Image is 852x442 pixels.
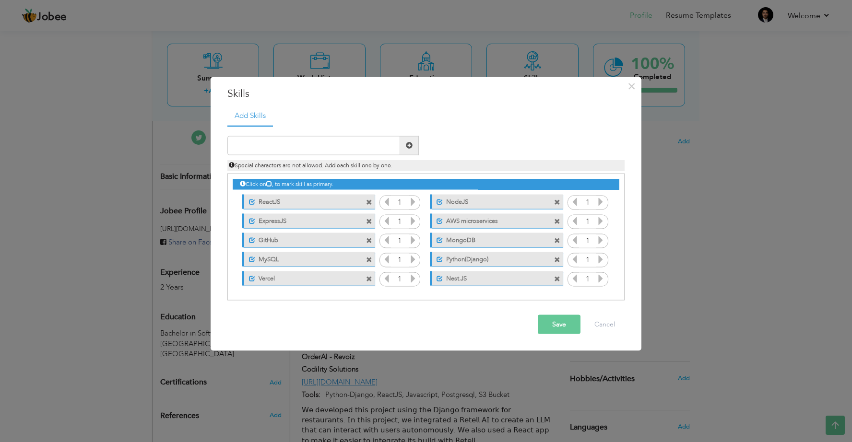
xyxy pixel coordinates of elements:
label: ReactJS [255,195,351,207]
label: NodeJS [443,195,538,207]
label: GitHub [255,233,351,245]
label: Vercel [255,271,351,283]
button: Close [624,79,639,94]
span: Special characters are not allowed. Add each skill one by one. [229,161,392,169]
label: MongoDB [443,233,538,245]
a: Add Skills [227,106,273,127]
div: Click on , to mark skill as primary. [233,179,619,190]
label: ExpressJS [255,214,351,226]
label: Nest.JS [443,271,538,283]
button: Save [538,314,580,334]
label: AWS microservices [443,214,538,226]
span: × [627,78,636,95]
label: Python(Django) [443,252,538,264]
button: Cancel [585,314,625,334]
label: MySQL [255,252,351,264]
h3: Skills [227,87,625,101]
